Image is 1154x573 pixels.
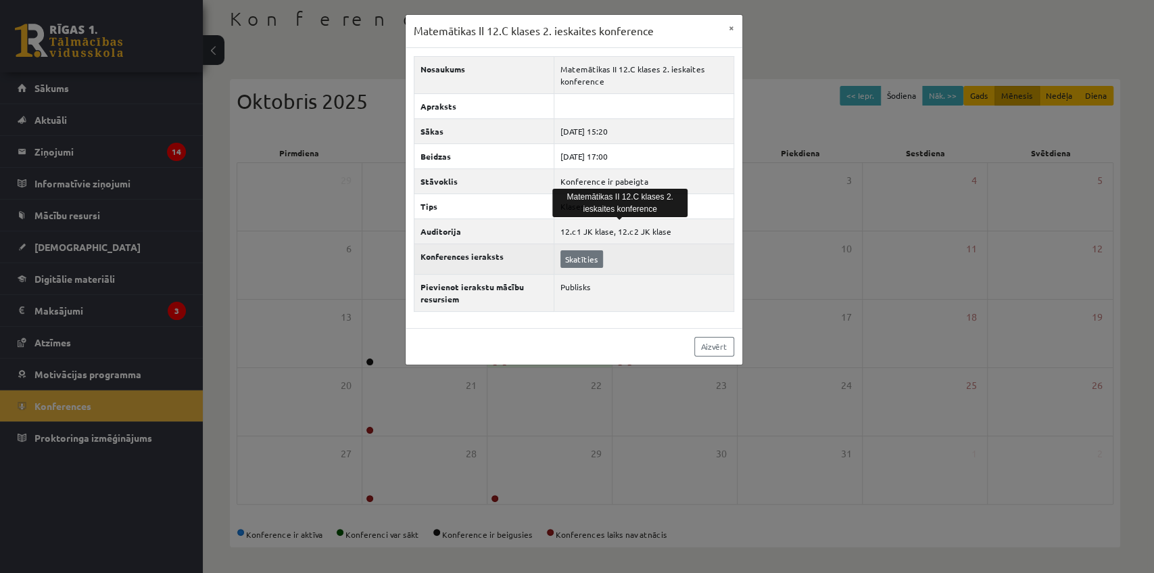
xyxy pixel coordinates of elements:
th: Tips [414,193,554,219]
td: 12.c1 JK klase, 12.c2 JK klase [554,219,734,244]
td: [DATE] 15:20 [554,118,734,143]
th: Stāvoklis [414,168,554,193]
a: Skatīties [560,250,603,268]
td: [DATE] 17:00 [554,143,734,168]
td: Konference ir pabeigta [554,168,734,193]
th: Apraksts [414,93,554,118]
th: Beidzas [414,143,554,168]
th: Pievienot ierakstu mācību resursiem [414,274,554,311]
th: Auditorija [414,219,554,244]
h3: Matemātikas II 12.C klases 2. ieskaites konference [414,23,654,39]
th: Konferences ieraksts [414,244,554,274]
td: Matemātikas II 12.C klases 2. ieskaites konference [554,56,734,93]
div: Matemātikas II 12.C klases 2. ieskaites konference [552,189,688,217]
a: Aizvērt [694,337,734,357]
td: Publisks [554,274,734,311]
th: Nosaukums [414,56,554,93]
button: × [721,15,742,41]
th: Sākas [414,118,554,143]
